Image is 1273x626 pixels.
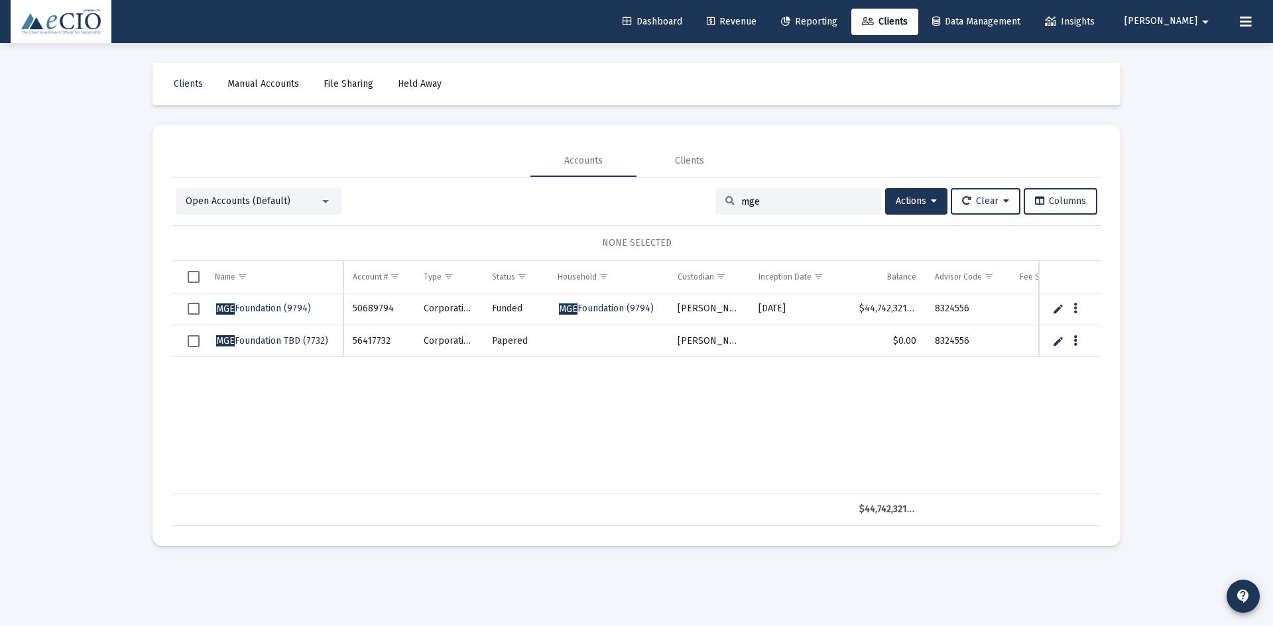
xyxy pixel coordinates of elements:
[313,71,384,97] a: File Sharing
[444,272,454,282] span: Show filter options for column 'Type'
[227,78,299,89] span: Manual Accounts
[1124,16,1197,27] span: [PERSON_NAME]
[926,325,1010,357] td: 8324556
[188,335,200,347] div: Select row
[206,261,343,293] td: Column Name
[1052,303,1064,315] a: Edit
[215,331,330,351] a: MGEFoundation TBD (7732)
[851,9,918,35] a: Clients
[749,261,850,293] td: Column Inception Date
[424,272,442,282] div: Type
[188,303,200,315] div: Select row
[183,236,1090,250] div: NONE SELECTED
[324,78,373,89] span: File Sharing
[343,325,414,357] td: 56417732
[935,272,982,282] div: Advisor Code
[781,16,837,27] span: Reporting
[414,261,483,293] td: Column Type
[548,261,668,293] td: Column Household
[770,9,848,35] a: Reporting
[741,196,871,207] input: Search
[215,272,235,282] div: Name
[1024,188,1097,215] button: Columns
[962,195,1009,207] span: Clear
[564,154,603,168] div: Accounts
[172,261,1101,526] div: Data grid
[353,272,388,282] div: Account #
[850,325,926,357] td: $0.00
[186,195,290,207] span: Open Accounts (Default)
[1045,16,1095,27] span: Insights
[483,261,548,293] td: Column Status
[387,71,452,97] a: Held Away
[21,9,101,35] img: Dashboard
[984,272,994,282] span: Show filter options for column 'Advisor Code'
[398,78,442,89] span: Held Away
[1235,588,1251,604] mat-icon: contact_support
[668,261,749,293] td: Column Custodian
[492,335,539,348] div: Papered
[696,9,767,35] a: Revenue
[237,272,247,282] span: Show filter options for column 'Name'
[678,272,714,282] div: Custodian
[623,16,682,27] span: Dashboard
[216,303,311,314] span: Foundation (9794)
[216,303,235,315] span: MGE
[1197,9,1213,35] mat-icon: arrow_drop_down
[885,188,947,215] button: Actions
[188,271,200,283] div: Select all
[668,325,749,357] td: [PERSON_NAME]
[492,302,539,315] div: Funded
[163,71,213,97] a: Clients
[558,299,655,319] a: MGEFoundation (9794)
[517,272,527,282] span: Show filter options for column 'Status'
[850,261,926,293] td: Column Balance
[932,16,1020,27] span: Data Management
[951,188,1020,215] button: Clear
[668,293,749,325] td: [PERSON_NAME]
[559,303,577,315] span: MGE
[707,16,757,27] span: Revenue
[414,325,483,357] td: Corporation
[217,71,310,97] a: Manual Accounts
[716,272,726,282] span: Show filter options for column 'Custodian'
[343,261,414,293] td: Column Account #
[749,293,850,325] td: [DATE]
[558,272,597,282] div: Household
[1010,261,1107,293] td: Column Fee Structure(s)
[215,299,312,319] a: MGEFoundation (9794)
[343,293,414,325] td: 50689794
[216,335,328,346] span: Foundation TBD (7732)
[559,303,654,314] span: Foundation (9794)
[922,9,1031,35] a: Data Management
[599,272,609,282] span: Show filter options for column 'Household'
[492,272,515,282] div: Status
[390,272,400,282] span: Show filter options for column 'Account #'
[814,272,823,282] span: Show filter options for column 'Inception Date'
[758,272,812,282] div: Inception Date
[887,272,916,282] div: Balance
[1034,9,1105,35] a: Insights
[174,78,203,89] span: Clients
[1020,272,1077,282] div: Fee Structure(s)
[1035,195,1086,207] span: Columns
[862,16,908,27] span: Clients
[859,503,916,516] div: $44,742,321.63
[926,261,1010,293] td: Column Advisor Code
[414,293,483,325] td: Corporation
[1052,335,1064,347] a: Edit
[675,154,704,168] div: Clients
[896,195,937,207] span: Actions
[612,9,693,35] a: Dashboard
[926,293,1010,325] td: 8324556
[216,335,235,346] span: MGE
[850,293,926,325] td: $44,742,321.63
[1109,8,1229,34] button: [PERSON_NAME]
